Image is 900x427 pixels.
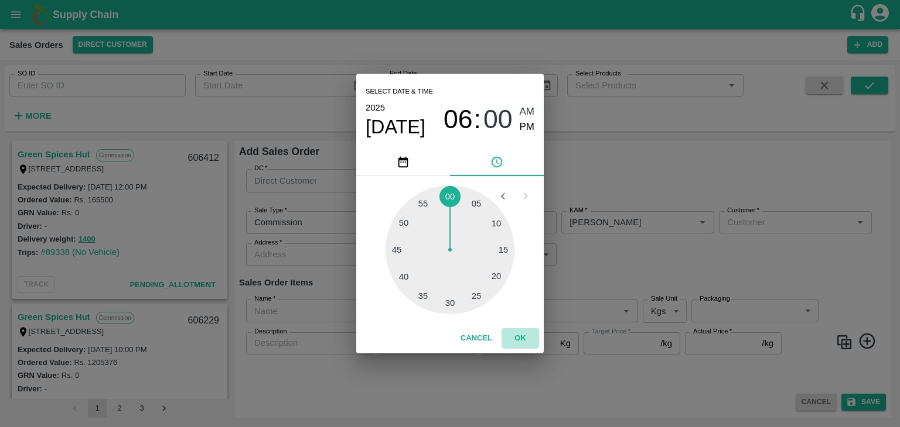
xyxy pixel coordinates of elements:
[492,185,514,207] button: Open previous view
[366,100,385,115] button: 2025
[520,119,535,135] button: PM
[483,104,513,135] button: 00
[356,148,450,176] button: pick date
[366,83,433,101] span: Select date & time
[502,328,539,349] button: OK
[450,148,544,176] button: pick time
[474,104,481,135] span: :
[520,104,535,120] button: AM
[366,115,425,139] button: [DATE]
[444,104,473,135] button: 06
[456,328,497,349] button: Cancel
